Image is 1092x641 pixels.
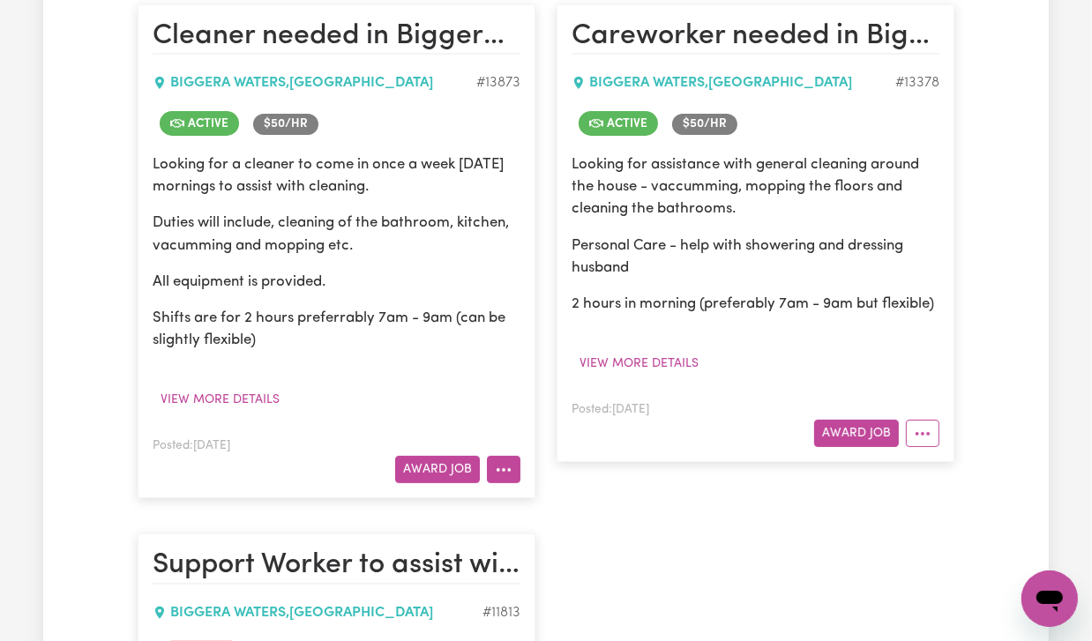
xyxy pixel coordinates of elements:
p: 2 hours in morning (preferably 7am - 9am but flexible) [572,293,939,315]
div: BIGGERA WATERS , [GEOGRAPHIC_DATA] [572,72,895,93]
div: Job ID #11813 [482,602,520,623]
h2: Cleaner needed in Biggera Waters QLD [153,19,520,55]
div: BIGGERA WATERS , [GEOGRAPHIC_DATA] [153,72,476,93]
div: Job ID #13873 [476,72,520,93]
div: BIGGERA WATERS , [GEOGRAPHIC_DATA] [153,602,482,623]
span: Posted: [DATE] [572,404,649,415]
h2: Support Worker to assist with Personal care [153,548,520,584]
p: Shifts are for 2 hours preferrably 7am - 9am (can be slightly flexible) [153,307,520,351]
button: Award Job [395,456,480,483]
button: Award Job [814,420,899,447]
p: All equipment is provided. [153,271,520,293]
div: Job ID #13378 [895,72,939,93]
p: Duties will include, cleaning of the bathroom, kitchen, vacumming and mopping etc. [153,212,520,256]
iframe: Button to launch messaging window [1021,570,1078,627]
span: Job is active [160,111,239,136]
button: View more details [153,386,288,414]
button: View more details [572,350,707,377]
span: Job rate per hour [672,114,737,135]
p: Looking for assistance with general cleaning around the house - vaccumming, mopping the floors an... [572,153,939,220]
p: Personal Care - help with showering and dressing husband [572,235,939,279]
h2: Careworker needed in Biggera Waters [572,19,939,55]
span: Job is active [579,111,658,136]
p: Looking for a cleaner to come in once a week [DATE] mornings to assist with cleaning. [153,153,520,198]
span: Posted: [DATE] [153,440,230,451]
button: More options [487,456,520,483]
button: More options [906,420,939,447]
span: Job rate per hour [253,114,318,135]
